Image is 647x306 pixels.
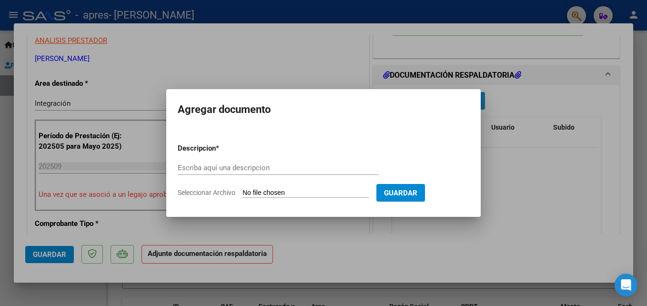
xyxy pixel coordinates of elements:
span: Guardar [384,189,417,197]
span: Seleccionar Archivo [178,189,235,196]
h2: Agregar documento [178,101,469,119]
button: Guardar [376,184,425,202]
p: Descripcion [178,143,265,154]
div: Open Intercom Messenger [615,274,637,296]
